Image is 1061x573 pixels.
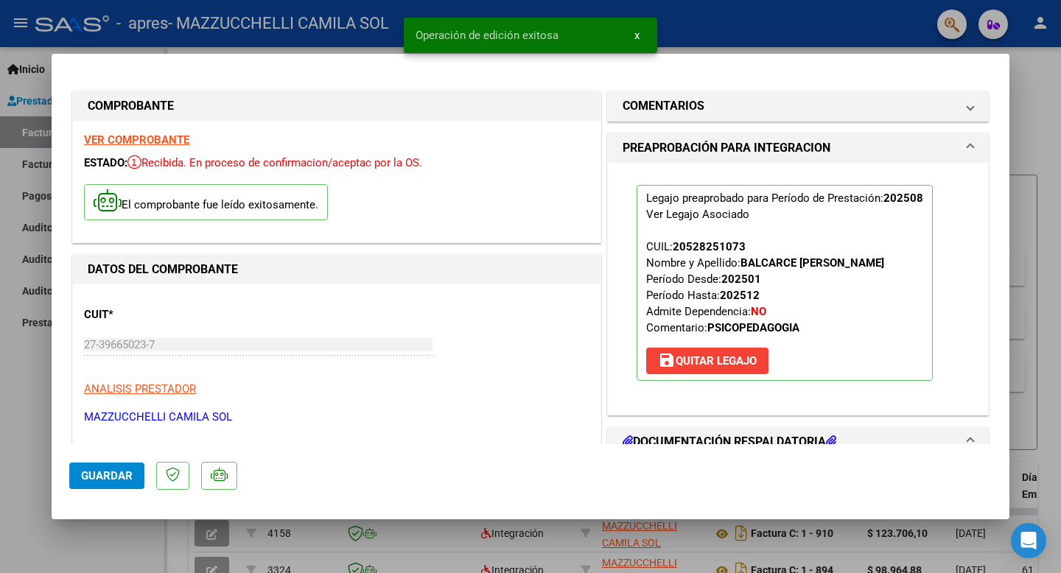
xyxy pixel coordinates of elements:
div: PREAPROBACIÓN PARA INTEGRACION [608,163,988,415]
p: MAZZUCCHELLI CAMILA SOL [84,409,589,426]
strong: 202512 [720,289,760,302]
p: CUIT [84,306,236,323]
div: Ver Legajo Asociado [646,206,749,222]
strong: BALCARCE [PERSON_NAME] [740,256,884,270]
p: El comprobante fue leído exitosamente. [84,184,328,220]
span: Guardar [81,469,133,482]
a: VER COMPROBANTE [84,133,189,147]
mat-expansion-panel-header: PREAPROBACIÓN PARA INTEGRACION [608,133,988,163]
button: Guardar [69,463,144,489]
button: Quitar Legajo [646,348,768,374]
span: CUIL: Nombre y Apellido: Período Desde: Período Hasta: Admite Dependencia: [646,240,884,334]
span: Comentario: [646,321,799,334]
span: Operación de edición exitosa [416,28,558,43]
mat-expansion-panel-header: COMENTARIOS [608,91,988,121]
div: Open Intercom Messenger [1011,523,1046,558]
p: Legajo preaprobado para Período de Prestación: [637,185,933,381]
strong: 202501 [721,273,761,286]
h1: PREAPROBACIÓN PARA INTEGRACION [623,139,830,157]
h1: COMENTARIOS [623,97,704,115]
span: Recibida. En proceso de confirmacion/aceptac por la OS. [127,156,422,169]
h1: DOCUMENTACIÓN RESPALDATORIA [623,433,836,451]
div: 20528251073 [673,239,746,255]
button: x [623,22,651,49]
strong: DATOS DEL COMPROBANTE [88,262,238,276]
strong: NO [751,305,766,318]
strong: PSICOPEDAGOGIA [707,321,799,334]
span: x [634,29,640,42]
strong: 202508 [883,191,923,205]
strong: COMPROBANTE [88,99,174,113]
span: Quitar Legajo [658,354,757,368]
mat-expansion-panel-header: DOCUMENTACIÓN RESPALDATORIA [608,427,988,457]
span: ESTADO: [84,156,127,169]
span: ANALISIS PRESTADOR [84,382,196,396]
mat-icon: save [658,351,676,369]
